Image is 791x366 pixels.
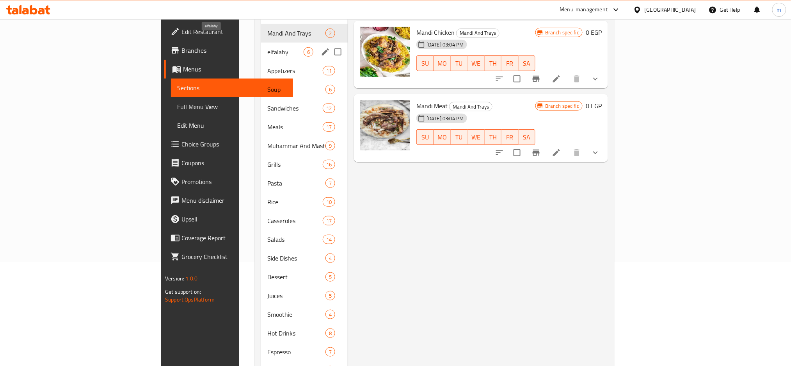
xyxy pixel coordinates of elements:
span: 11 [323,67,335,75]
span: MO [437,58,448,69]
button: delete [567,143,586,162]
div: Appetizers [267,66,323,75]
span: SA [522,58,532,69]
div: Hot Drinks8 [261,324,348,343]
span: Grills [267,160,323,169]
span: elfalahy [267,47,304,57]
button: Branch-specific-item [527,143,546,162]
span: Menu disclaimer [181,196,287,205]
span: [DATE] 03:04 PM [423,41,467,48]
div: items [323,235,335,244]
span: Coverage Report [181,233,287,243]
span: 9 [326,142,335,150]
a: Grocery Checklist [164,247,293,266]
span: Upsell [181,214,287,224]
div: items [323,122,335,132]
div: Casseroles [267,216,323,225]
span: Mandi And Trays [267,29,325,38]
span: Grocery Checklist [181,252,287,261]
span: 10 [323,198,335,206]
span: 17 [323,217,335,225]
a: Sections [171,79,293,97]
span: Soup [267,85,325,94]
span: Mandi And Trays [457,29,499,37]
span: 5 [326,273,335,281]
div: Rice [267,197,323,207]
span: FR [505,58,515,69]
div: Appetizers11 [261,61,348,80]
div: items [325,141,335,150]
span: Menus [183,64,287,74]
span: Version: [165,273,184,284]
span: Hot Drinks [267,329,325,338]
button: sort-choices [490,143,509,162]
a: Edit menu item [552,148,561,157]
span: Branch specific [542,29,582,36]
svg: Show Choices [591,74,600,84]
span: FR [505,132,515,143]
div: Menu-management [560,5,608,14]
span: Mandi And Trays [450,102,492,111]
span: Edit Restaurant [181,27,287,36]
span: SA [522,132,532,143]
div: Espresso7 [261,343,348,361]
div: Soup6 [261,80,348,99]
div: Smoothie4 [261,305,348,324]
span: Branches [181,46,287,55]
div: Mandi And Trays2 [261,24,348,43]
span: TU [454,58,464,69]
span: Branch specific [542,102,582,110]
span: 7 [326,348,335,356]
a: Menus [164,60,293,79]
span: TU [454,132,464,143]
button: TU [451,129,467,145]
span: Pasta [267,179,325,188]
div: items [323,216,335,225]
span: WE [471,58,481,69]
a: Coupons [164,154,293,172]
div: items [325,254,335,263]
span: 6 [326,86,335,93]
div: elfalahy6edit [261,43,348,61]
button: delete [567,70,586,88]
span: 7 [326,180,335,187]
button: FR [501,129,518,145]
button: edit [320,46,331,58]
div: items [325,347,335,357]
button: FR [501,55,518,71]
div: items [325,329,335,338]
svg: Show Choices [591,148,600,157]
h6: 0 EGP [586,27,602,38]
span: 2 [326,30,335,37]
div: Muhammar And Mashamar9 [261,136,348,155]
span: Select to update [509,145,525,161]
span: 4 [326,255,335,262]
a: Promotions [164,172,293,191]
div: Dessert5 [261,268,348,286]
span: 17 [323,123,335,131]
div: items [325,179,335,188]
div: Muhammar And Mashamar [267,141,325,150]
a: Full Menu View [171,97,293,116]
a: Edit Restaurant [164,22,293,41]
div: Smoothie [267,310,325,319]
button: Branch-specific-item [527,70,546,88]
span: WE [471,132,481,143]
span: Juices [267,291,325,300]
h6: 0 EGP [586,100,602,111]
div: Sandwiches [267,104,323,113]
span: 12 [323,105,335,112]
div: Juices5 [261,286,348,305]
a: Coverage Report [164,229,293,247]
div: items [323,104,335,113]
div: Mandi And Trays [456,29,499,38]
div: Sandwiches12 [261,99,348,118]
span: m [777,5,782,14]
div: items [304,47,313,57]
span: Salads [267,235,323,244]
div: items [325,29,335,38]
div: items [325,310,335,319]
